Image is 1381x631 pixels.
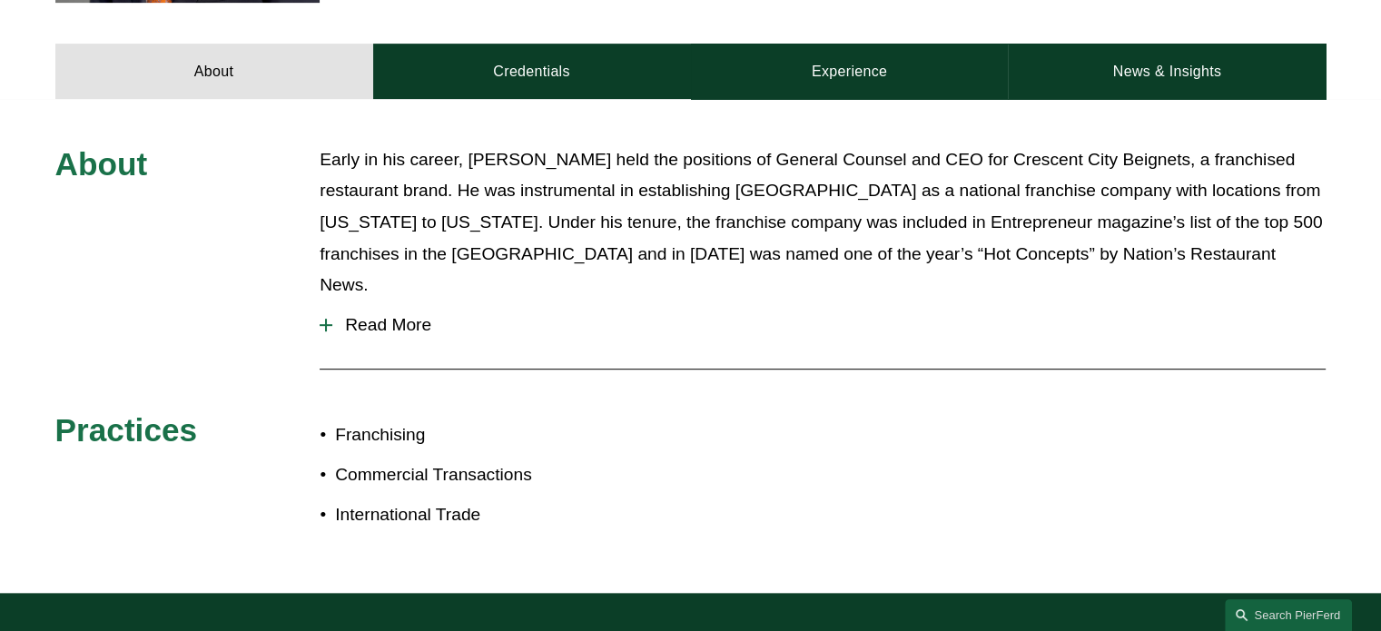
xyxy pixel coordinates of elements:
[373,44,691,98] a: Credentials
[55,412,198,448] span: Practices
[320,301,1326,349] button: Read More
[332,315,1326,335] span: Read More
[335,499,690,531] p: International Trade
[320,144,1326,301] p: Early in his career, [PERSON_NAME] held the positions of General Counsel and CEO for Crescent Cit...
[1225,599,1352,631] a: Search this site
[1008,44,1326,98] a: News & Insights
[691,44,1009,98] a: Experience
[335,459,690,491] p: Commercial Transactions
[335,419,690,451] p: Franchising
[55,44,373,98] a: About
[55,146,148,182] span: About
